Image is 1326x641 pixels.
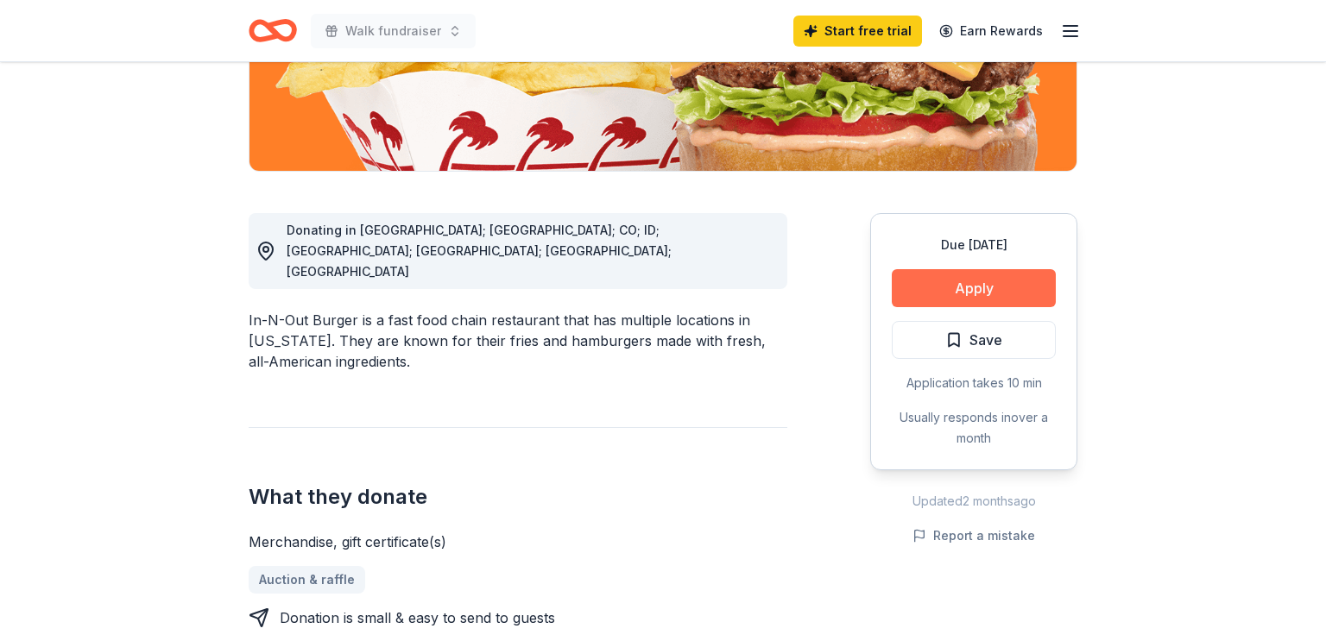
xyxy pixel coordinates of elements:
[311,14,476,48] button: Walk fundraiser
[892,269,1056,307] button: Apply
[249,483,787,511] h2: What they donate
[892,321,1056,359] button: Save
[249,10,297,51] a: Home
[969,329,1002,351] span: Save
[793,16,922,47] a: Start free trial
[249,531,787,552] div: Merchandise, gift certificate(s)
[249,310,787,372] div: In-N-Out Burger is a fast food chain restaurant that has multiple locations in [US_STATE]. They a...
[280,607,555,628] div: Donation is small & easy to send to guests
[912,525,1035,546] button: Report a mistake
[287,223,672,279] span: Donating in [GEOGRAPHIC_DATA]; [GEOGRAPHIC_DATA]; CO; ID; [GEOGRAPHIC_DATA]; [GEOGRAPHIC_DATA]; [...
[345,21,441,41] span: Walk fundraiser
[892,407,1056,449] div: Usually responds in over a month
[892,373,1056,393] div: Application takes 10 min
[929,16,1053,47] a: Earn Rewards
[249,566,365,594] a: Auction & raffle
[892,235,1056,255] div: Due [DATE]
[870,491,1077,512] div: Updated 2 months ago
